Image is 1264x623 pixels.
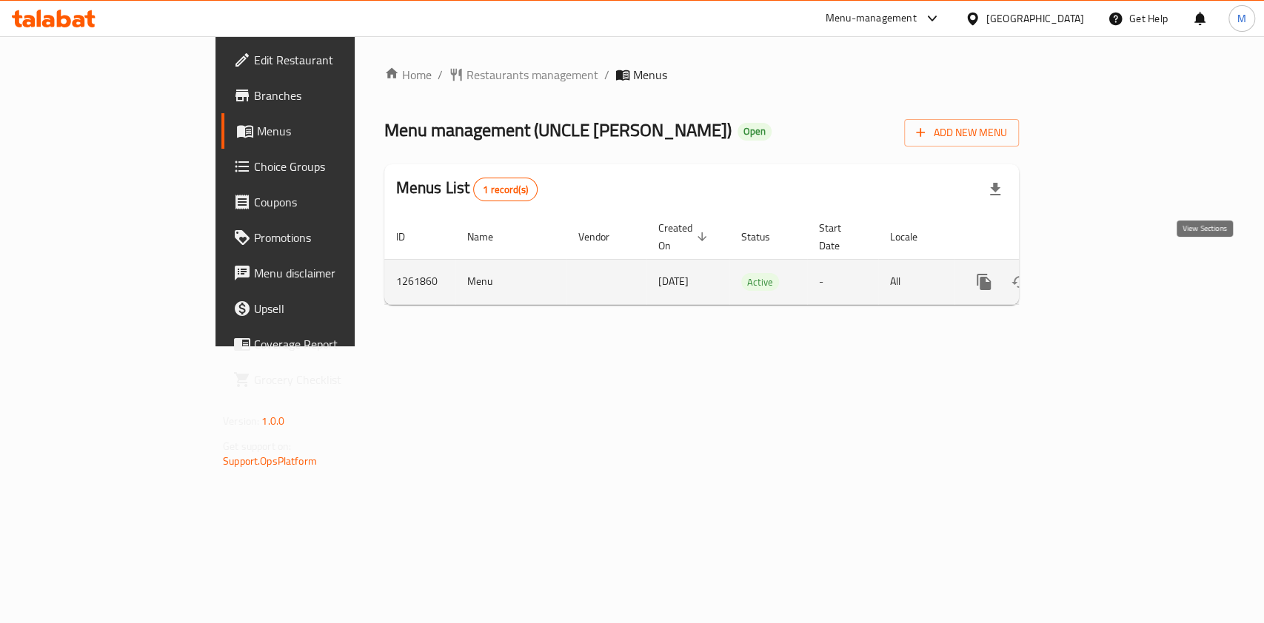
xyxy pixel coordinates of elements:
a: Menus [221,113,427,149]
span: [DATE] [658,272,689,291]
span: Grocery Checklist [254,371,415,388]
div: Export file [977,172,1013,207]
span: Branches [254,87,415,104]
a: Branches [221,78,427,113]
span: Menu management ( UNCLE [PERSON_NAME] ) [384,113,732,147]
span: M [1237,10,1246,27]
td: All [878,259,954,304]
li: / [438,66,443,84]
span: Active [741,274,779,291]
a: Restaurants management [449,66,598,84]
td: Menu [455,259,566,304]
span: Coupons [254,193,415,211]
th: Actions [954,215,1120,260]
div: Open [738,123,772,141]
h2: Menus List [396,177,538,201]
div: [GEOGRAPHIC_DATA] [986,10,1084,27]
a: Edit Restaurant [221,42,427,78]
a: Grocery Checklist [221,362,427,397]
span: Get support on: [223,437,291,456]
span: Add New Menu [916,124,1007,142]
span: Menu disclaimer [254,264,415,282]
div: Active [741,273,779,291]
a: Upsell [221,291,427,326]
span: Promotions [254,229,415,246]
div: Menu-management [826,10,917,27]
span: Created On [658,219,712,255]
a: Choice Groups [221,149,427,184]
table: enhanced table [384,215,1120,305]
span: Vendor [578,228,629,246]
li: / [604,66,609,84]
span: Edit Restaurant [254,51,415,69]
span: Version: [223,411,259,431]
span: Upsell [254,300,415,317]
span: Name [467,228,512,246]
a: Coverage Report [221,326,427,362]
span: Coverage Report [254,335,415,353]
span: Restaurants management [467,66,598,84]
span: ID [396,228,424,246]
span: Status [741,228,789,246]
a: Coupons [221,184,427,220]
button: more [966,264,1002,300]
span: Start Date [819,219,860,255]
button: Add New Menu [904,119,1019,147]
span: Menus [633,66,667,84]
span: 1.0.0 [261,411,284,431]
span: Menus [257,122,415,140]
a: Promotions [221,220,427,255]
span: 1 record(s) [474,183,537,197]
td: - [807,259,878,304]
a: Support.OpsPlatform [223,451,317,471]
span: Choice Groups [254,158,415,175]
a: Menu disclaimer [221,255,427,291]
span: Locale [890,228,937,246]
span: Open [738,125,772,138]
nav: breadcrumb [384,66,1019,84]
